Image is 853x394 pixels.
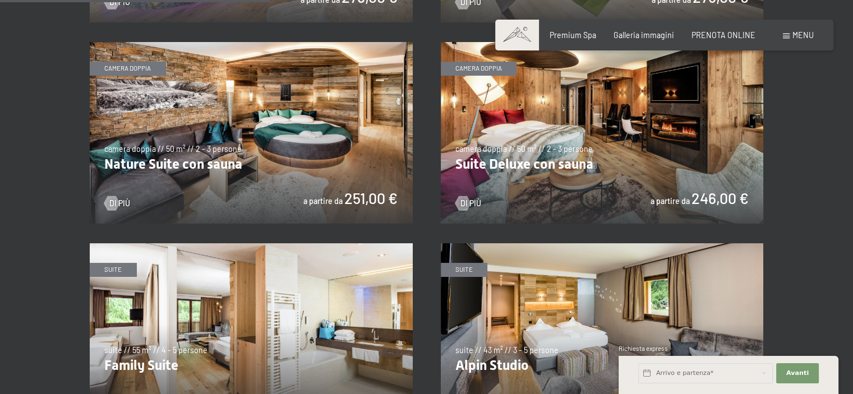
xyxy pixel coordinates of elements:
a: Galleria immagini [614,30,674,40]
a: Suite Deluxe con sauna [441,42,764,48]
a: Family Suite [90,243,413,249]
img: Suite Deluxe con sauna [441,42,764,224]
button: Avanti [776,363,819,383]
span: Richiesta express [619,345,668,352]
a: Alpin Studio [441,243,764,249]
span: Di più [109,198,130,209]
a: PRENOTA ONLINE [691,30,755,40]
a: Premium Spa [550,30,596,40]
span: Di più [460,198,481,209]
span: Menu [792,30,814,40]
span: Avanti [786,369,809,378]
a: Di più [455,198,481,209]
a: Nature Suite con sauna [90,42,413,48]
img: Nature Suite con sauna [90,42,413,224]
a: Di più [104,198,130,209]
